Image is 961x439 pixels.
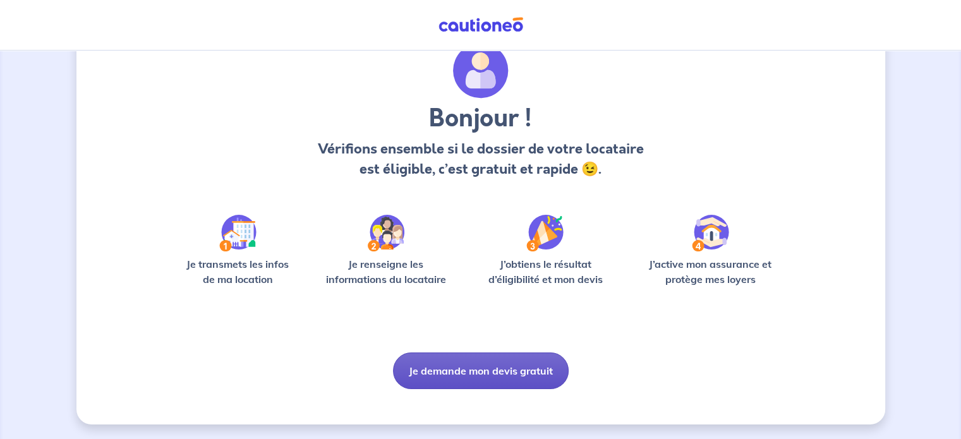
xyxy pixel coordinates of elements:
img: Cautioneo [433,17,528,33]
p: Vérifions ensemble si le dossier de votre locataire est éligible, c’est gratuit et rapide 😉. [314,139,647,179]
p: Je renseigne les informations du locataire [318,256,454,287]
img: /static/90a569abe86eec82015bcaae536bd8e6/Step-1.svg [219,215,257,251]
img: /static/c0a346edaed446bb123850d2d04ad552/Step-2.svg [368,215,404,251]
h3: Bonjour ! [314,104,647,134]
img: /static/f3e743aab9439237c3e2196e4328bba9/Step-3.svg [526,215,564,251]
img: /static/bfff1cf634d835d9112899e6a3df1a5d/Step-4.svg [692,215,729,251]
p: Je transmets les infos de ma location [178,256,298,287]
p: J’obtiens le résultat d’éligibilité et mon devis [474,256,617,287]
p: J’active mon assurance et protège mes loyers [637,256,784,287]
img: archivate [453,43,509,99]
button: Je demande mon devis gratuit [393,352,569,389]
